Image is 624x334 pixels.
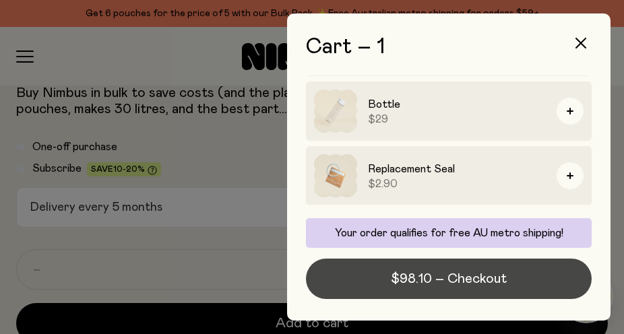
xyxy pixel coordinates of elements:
[306,259,592,299] button: $98.10 – Checkout
[306,35,592,59] h2: Cart – 1
[314,226,584,240] p: Your order qualifies for free AU metro shipping!
[368,96,546,112] h3: Bottle
[391,269,507,288] span: $98.10 – Checkout
[368,177,546,191] span: $2.90
[368,112,546,126] span: $29
[368,161,546,177] h3: Replacement Seal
